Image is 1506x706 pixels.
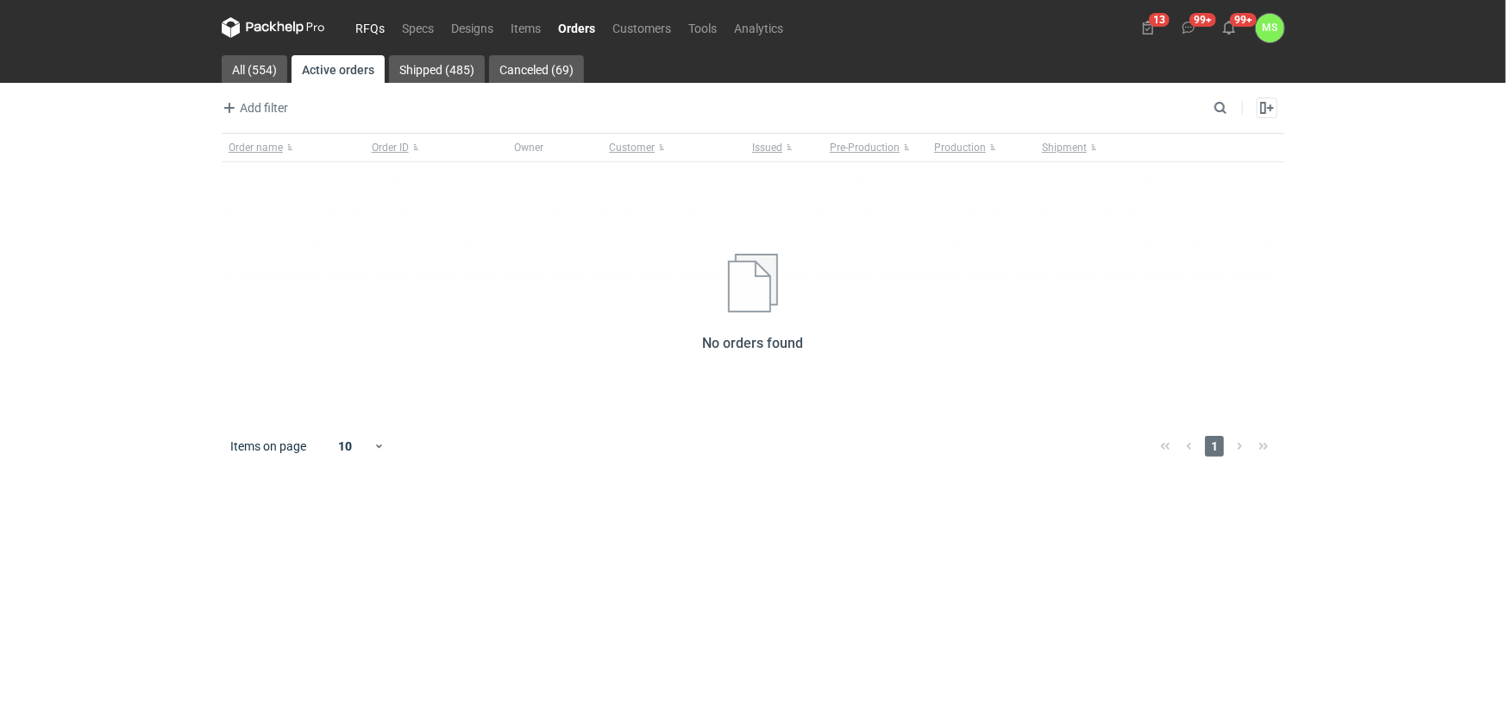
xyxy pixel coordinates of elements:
a: All (554) [222,55,287,83]
a: Canceled (69) [489,55,584,83]
span: 1 [1205,436,1224,457]
a: Shipped (485) [389,55,485,83]
a: Specs [393,17,442,38]
span: Items on page [230,438,306,455]
span: Add filter [219,98,288,118]
input: Search [1210,98,1265,118]
div: Magdalena Szumiło [1256,14,1284,42]
button: 99+ [1215,14,1243,41]
a: Analytics [725,17,792,38]
a: Tools [680,17,725,38]
h2: No orders found [703,333,804,354]
button: 99+ [1175,14,1202,41]
button: Add filter [218,98,289,118]
a: RFQs [347,17,393,38]
button: 13 [1134,14,1162,41]
a: Designs [442,17,502,38]
a: Active orders [292,55,385,83]
a: Customers [604,17,680,38]
a: Items [502,17,549,38]
a: Orders [549,17,604,38]
svg: Packhelp Pro [222,17,325,38]
button: MS [1256,14,1284,42]
div: 10 [317,434,373,458]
